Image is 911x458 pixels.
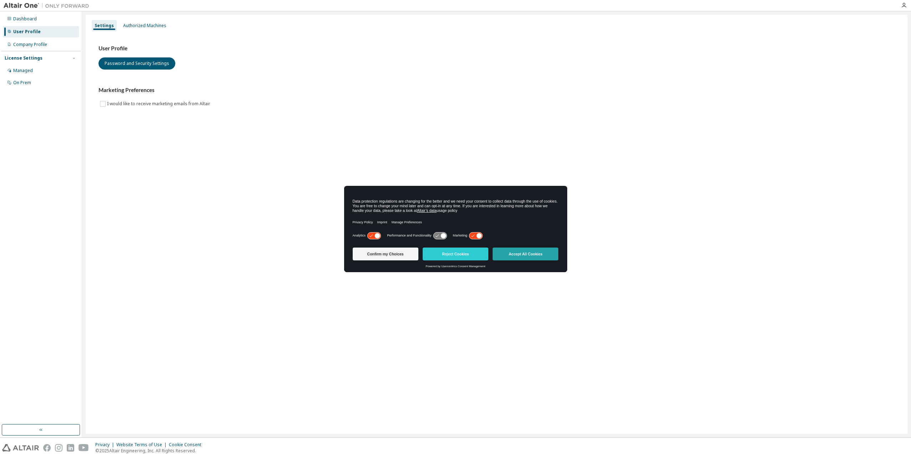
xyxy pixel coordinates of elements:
[5,55,42,61] div: License Settings
[79,444,89,452] img: youtube.svg
[99,87,895,94] h3: Marketing Preferences
[95,442,116,448] div: Privacy
[116,442,169,448] div: Website Terms of Use
[107,100,212,108] label: I would like to receive marketing emails from Altair
[67,444,74,452] img: linkedin.svg
[13,29,41,35] div: User Profile
[95,448,206,454] p: © 2025 Altair Engineering, Inc. All Rights Reserved.
[4,2,93,9] img: Altair One
[13,42,47,47] div: Company Profile
[13,68,33,73] div: Managed
[123,23,166,29] div: Authorized Machines
[43,444,51,452] img: facebook.svg
[99,57,175,70] button: Password and Security Settings
[2,444,39,452] img: altair_logo.svg
[95,23,114,29] div: Settings
[13,16,37,22] div: Dashboard
[55,444,62,452] img: instagram.svg
[169,442,206,448] div: Cookie Consent
[13,80,31,86] div: On Prem
[99,45,895,52] h3: User Profile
